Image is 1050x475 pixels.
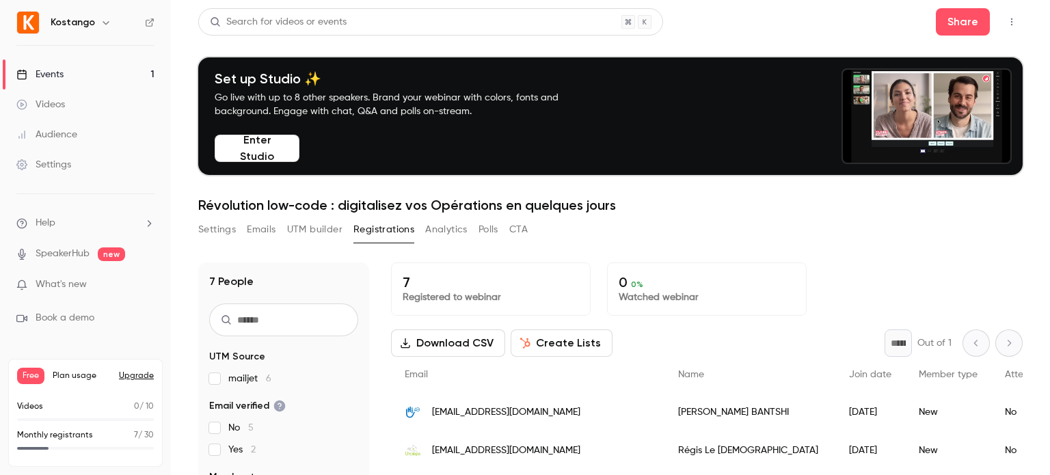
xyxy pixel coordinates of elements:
[678,370,704,379] span: Name
[16,98,65,111] div: Videos
[479,219,498,241] button: Polls
[215,70,591,87] h4: Set up Studio ✨
[17,368,44,384] span: Free
[905,431,991,470] div: New
[36,311,94,325] span: Book a demo
[228,421,254,435] span: No
[16,158,71,172] div: Settings
[835,431,905,470] div: [DATE]
[432,444,580,458] span: [EMAIL_ADDRESS][DOMAIN_NAME]
[215,135,299,162] button: Enter Studio
[215,91,591,118] p: Go live with up to 8 other speakers. Brand your webinar with colors, fonts and background. Engage...
[835,393,905,431] div: [DATE]
[228,372,271,385] span: mailjet
[16,128,77,141] div: Audience
[631,280,643,289] span: 0 %
[619,274,795,290] p: 0
[98,247,125,261] span: new
[664,393,835,431] div: [PERSON_NAME] BANTSHI
[403,290,579,304] p: Registered to webinar
[17,429,93,442] p: Monthly registrants
[16,216,154,230] li: help-dropdown-opener
[511,329,612,357] button: Create Lists
[405,404,421,420] img: hi.org
[16,68,64,81] div: Events
[919,370,978,379] span: Member type
[134,401,154,413] p: / 10
[209,399,286,413] span: Email verified
[509,219,528,241] button: CTA
[405,370,428,379] span: Email
[1005,370,1047,379] span: Attended
[432,405,580,420] span: [EMAIL_ADDRESS][DOMAIN_NAME]
[403,274,579,290] p: 7
[287,219,342,241] button: UTM builder
[425,219,468,241] button: Analytics
[405,442,421,459] img: urcoopa.fr
[51,16,95,29] h6: Kostango
[210,15,347,29] div: Search for videos or events
[134,429,154,442] p: / 30
[209,273,254,290] h1: 7 People
[664,431,835,470] div: Régis Le [DEMOGRAPHIC_DATA]
[17,401,43,413] p: Videos
[228,443,256,457] span: Yes
[266,374,271,383] span: 6
[198,219,236,241] button: Settings
[391,329,505,357] button: Download CSV
[53,370,111,381] span: Plan usage
[134,431,138,439] span: 7
[247,219,275,241] button: Emails
[936,8,990,36] button: Share
[134,403,139,411] span: 0
[353,219,414,241] button: Registrations
[119,370,154,381] button: Upgrade
[36,277,87,292] span: What's new
[248,423,254,433] span: 5
[36,216,55,230] span: Help
[251,445,256,454] span: 2
[209,350,265,364] span: UTM Source
[849,370,891,379] span: Join date
[905,393,991,431] div: New
[17,12,39,33] img: Kostango
[36,247,90,261] a: SpeakerHub
[917,336,952,350] p: Out of 1
[619,290,795,304] p: Watched webinar
[198,197,1023,213] h1: Révolution low-code : digitalisez vos Opérations en quelques jours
